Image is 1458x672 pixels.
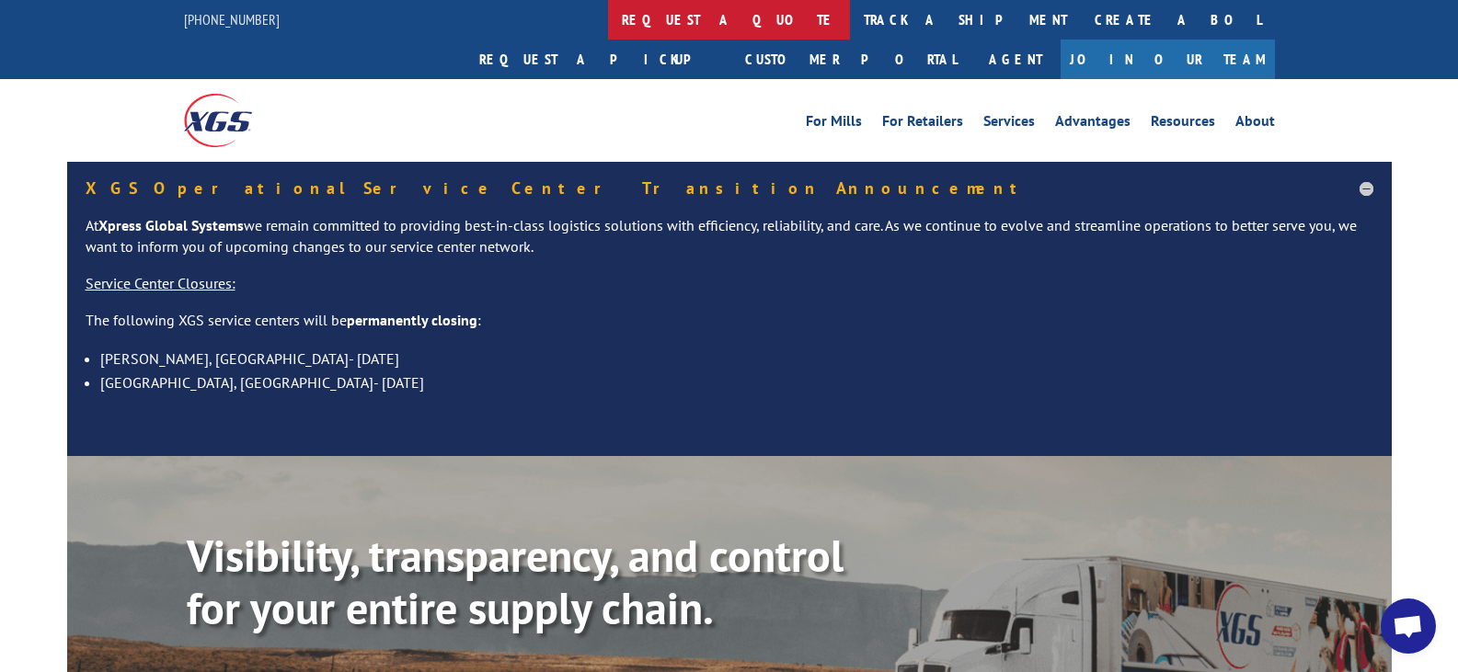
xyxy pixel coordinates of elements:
a: About [1235,114,1275,134]
li: [GEOGRAPHIC_DATA], [GEOGRAPHIC_DATA]- [DATE] [100,370,1373,394]
p: The following XGS service centers will be : [86,310,1373,347]
a: Customer Portal [731,40,970,79]
a: Agent [970,40,1061,79]
a: [PHONE_NUMBER] [184,10,280,28]
a: For Retailers [882,114,963,134]
a: Services [983,114,1035,134]
a: Join Our Team [1061,40,1275,79]
a: Advantages [1055,114,1131,134]
b: Visibility, transparency, and control for your entire supply chain. [187,527,844,637]
li: [PERSON_NAME], [GEOGRAPHIC_DATA]- [DATE] [100,347,1373,370]
a: Resources [1151,114,1215,134]
a: For Mills [806,114,862,134]
strong: Xpress Global Systems [98,216,244,234]
strong: permanently closing [347,311,477,329]
a: Open chat [1381,598,1436,654]
a: Request a pickup [465,40,731,79]
p: At we remain committed to providing best-in-class logistics solutions with efficiency, reliabilit... [86,215,1373,274]
u: Service Center Closures: [86,274,235,292]
h5: XGS Operational Service Center Transition Announcement [86,180,1373,197]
